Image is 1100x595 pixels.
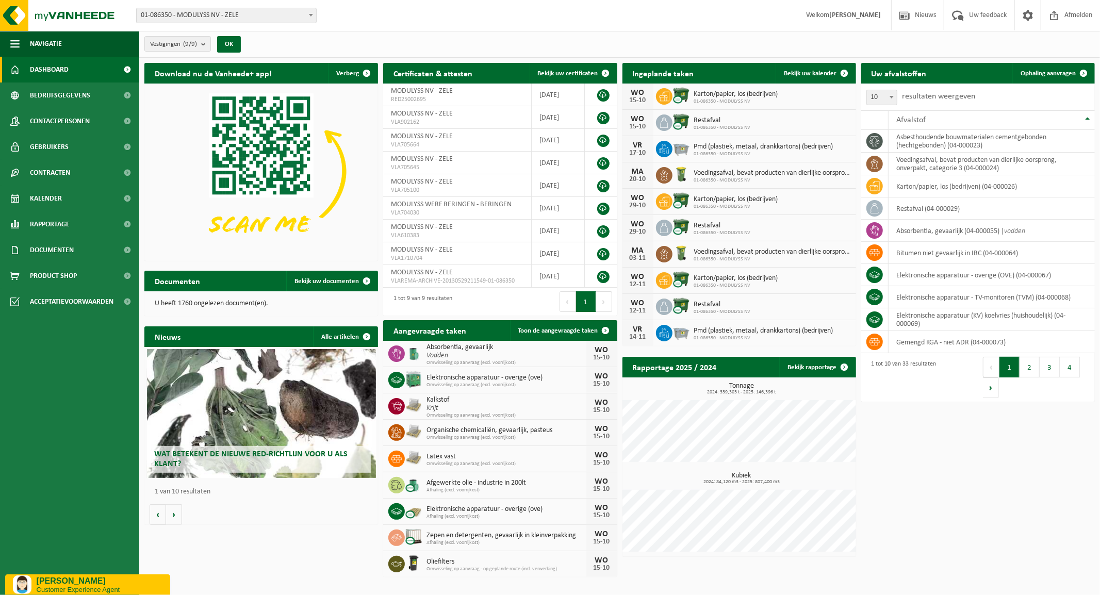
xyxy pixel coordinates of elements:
[30,263,77,289] span: Product Shop
[694,90,778,98] span: Karton/papier, los (bedrijven)
[405,528,422,546] img: PB-IC-CU
[1012,63,1094,84] a: Ophaling aanvragen
[628,194,648,202] div: WO
[596,291,612,312] button: Next
[388,290,452,313] div: 1 tot 9 van 9 resultaten
[391,223,453,231] span: MODULYSS NV - ZELE
[426,412,586,419] span: Omwisseling op aanvraag (excl. voorrijkost)
[889,286,1095,308] td: elektronische apparatuur - TV-monitoren (TVM) (04-000068)
[889,331,1095,353] td: gemengd KGA - niet ADR (04-000073)
[286,271,377,291] a: Bekijk uw documenten
[694,98,778,105] span: 01-086350 - MODULYSS NV
[694,327,833,335] span: Pmd (plastiek, metaal, drankkartons) (bedrijven)
[426,566,586,572] span: Omwisseling op aanvraag - op geplande route (incl. verwerking)
[405,554,422,572] img: WB-0240-HPE-BK-01
[592,451,612,459] div: WO
[592,346,612,354] div: WO
[30,134,69,160] span: Gebruikers
[628,383,856,395] h3: Tonnage
[510,320,616,341] a: Toon de aangevraagde taken
[694,117,751,125] span: Restafval
[1004,227,1025,235] i: vodden
[144,326,191,346] h2: Nieuws
[628,334,648,341] div: 14-11
[150,504,166,525] button: Vorige
[560,291,576,312] button: Previous
[628,228,648,236] div: 29-10
[672,297,690,315] img: WB-1100-CU
[313,326,377,347] a: Alle artikelen
[628,472,856,485] h3: Kubiek
[592,504,612,512] div: WO
[672,139,690,157] img: WB-2500-GAL-GY-01
[391,269,453,276] span: MODULYSS NV - ZELE
[166,504,182,525] button: Volgende
[779,357,855,377] a: Bekijk rapportage
[694,301,751,309] span: Restafval
[538,70,598,77] span: Bekijk uw certificaten
[391,110,453,118] span: MODULYSS NV - ZELE
[902,92,976,101] label: resultaten weergeven
[136,8,317,23] span: 01-086350 - MODULYSS NV - ZELE
[592,530,612,538] div: WO
[30,186,62,211] span: Kalender
[694,230,751,236] span: 01-086350 - MODULYSS NV
[30,237,74,263] span: Documenten
[867,90,897,105] span: 10
[866,356,937,399] div: 1 tot 10 van 33 resultaten
[694,195,778,204] span: Karton/papier, los (bedrijven)
[672,166,690,183] img: WB-0140-HPE-GN-50
[672,87,690,104] img: WB-1100-CU
[426,374,586,382] span: Elektronische apparatuur - overige (ove)
[426,514,586,520] span: Afhaling (excl. voorrijkost)
[391,141,523,149] span: VLA705664
[426,435,586,441] span: Omwisseling op aanvraag (excl. voorrijkost)
[672,218,690,236] img: WB-1100-CU
[144,63,282,83] h2: Download nu de Vanheede+ app!
[532,220,585,242] td: [DATE]
[405,449,422,467] img: LP-PA-00000-WDN-11
[889,130,1095,153] td: asbesthoudende bouwmaterialen cementgebonden (hechtgebonden) (04-000023)
[426,396,586,404] span: Kalkstof
[628,255,648,262] div: 03-11
[426,382,586,388] span: Omwisseling op aanvraag (excl. voorrijkost)
[391,163,523,172] span: VLA705645
[328,63,377,84] button: Verberg
[155,488,373,495] p: 1 van 10 resultaten
[426,479,586,487] span: Afgewerkte olie - industrie in 200lt
[672,323,690,341] img: WB-2500-GAL-GY-01
[532,197,585,220] td: [DATE]
[576,291,596,312] button: 1
[150,37,197,52] span: Vestigingen
[1040,357,1060,377] button: 3
[30,82,90,108] span: Bedrijfsgegevens
[592,538,612,546] div: 15-10
[889,308,1095,331] td: elektronische apparatuur (KV) koelvries (huishoudelijk) (04-000069)
[30,289,113,315] span: Acceptatievoorwaarden
[889,242,1095,264] td: bitumen niet gevaarlijk in IBC (04-000064)
[426,558,586,566] span: Oliefilters
[405,502,422,519] img: PB-CU
[1021,70,1076,77] span: Ophaling aanvragen
[30,31,62,57] span: Navigatie
[426,453,586,461] span: Latex vast
[889,220,1095,242] td: absorbentia, gevaarlijk (04-000055) |
[592,407,612,414] div: 15-10
[694,248,851,256] span: Voedingsafval, bevat producten van dierlijke oorsprong, onverpakt, categorie 3
[383,63,483,83] h2: Certificaten & attesten
[391,232,523,240] span: VLA610383
[628,307,648,315] div: 12-11
[426,352,448,359] i: Vodden
[592,372,612,381] div: WO
[405,475,422,493] img: PB-OT-0200-CU
[592,433,612,440] div: 15-10
[518,327,598,334] span: Toon de aangevraagde taken
[532,242,585,265] td: [DATE]
[426,505,586,514] span: Elektronische apparatuur - overige (ove)
[217,36,241,53] button: OK
[628,89,648,97] div: WO
[391,87,453,95] span: MODULYSS NV - ZELE
[628,299,648,307] div: WO
[694,177,851,184] span: 01-086350 - MODULYSS NV
[30,160,70,186] span: Contracten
